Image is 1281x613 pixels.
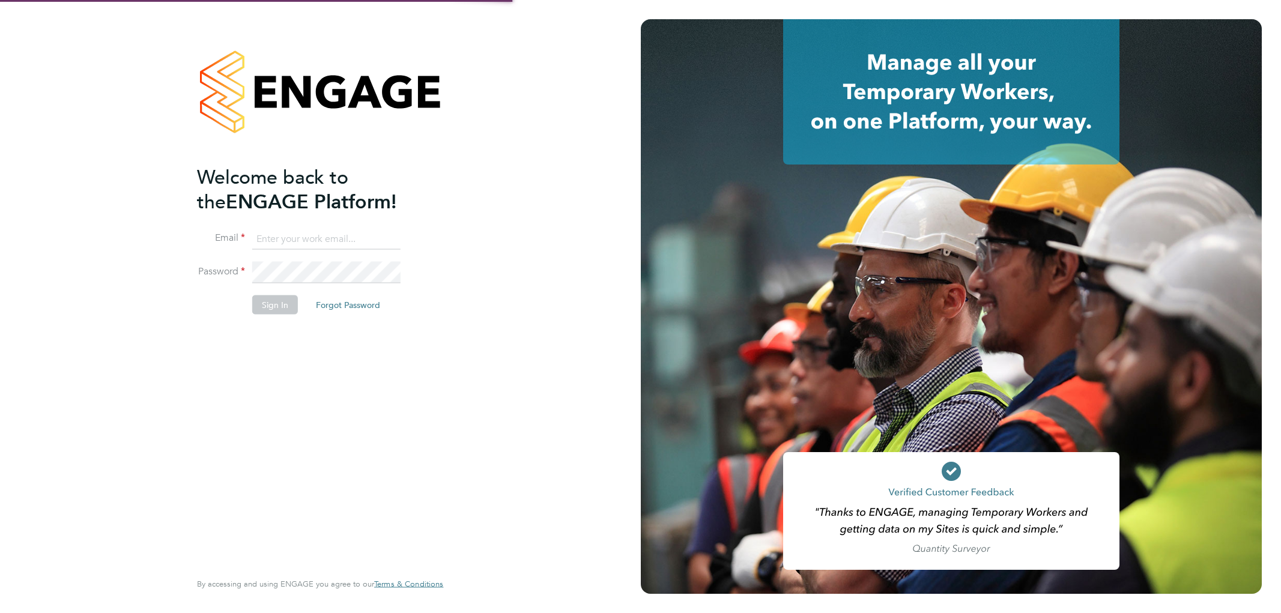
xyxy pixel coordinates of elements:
[197,265,245,278] label: Password
[197,165,431,214] h2: ENGAGE Platform!
[374,579,443,589] a: Terms & Conditions
[197,579,443,589] span: By accessing and using ENGAGE you agree to our
[197,232,245,244] label: Email
[197,165,348,213] span: Welcome back to the
[306,295,390,315] button: Forgot Password
[252,228,401,250] input: Enter your work email...
[252,295,298,315] button: Sign In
